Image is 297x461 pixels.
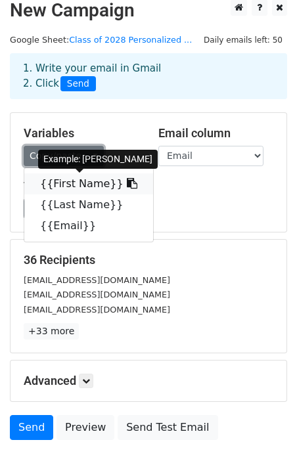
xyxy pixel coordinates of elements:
a: Class of 2028 Personalized ... [69,35,192,45]
a: Send Test Email [118,415,217,440]
div: 1. Write your email in Gmail 2. Click [13,61,284,91]
iframe: Chat Widget [231,398,297,461]
small: Google Sheet: [10,35,192,45]
a: Send [10,415,53,440]
small: [EMAIL_ADDRESS][DOMAIN_NAME] [24,290,170,299]
a: Daily emails left: 50 [199,35,287,45]
a: Copy/paste... [24,146,104,166]
a: {{First Name}} [24,173,153,194]
div: Example: [PERSON_NAME] [38,150,158,169]
h5: 36 Recipients [24,253,273,267]
a: {{Last Name}} [24,194,153,215]
a: +33 more [24,323,79,340]
a: Preview [57,415,114,440]
small: [EMAIL_ADDRESS][DOMAIN_NAME] [24,305,170,315]
h5: Variables [24,126,139,141]
h5: Advanced [24,374,273,388]
small: [EMAIL_ADDRESS][DOMAIN_NAME] [24,275,170,285]
span: Daily emails left: 50 [199,33,287,47]
h5: Email column [158,126,273,141]
a: {{Email}} [24,215,153,236]
span: Send [60,76,96,92]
